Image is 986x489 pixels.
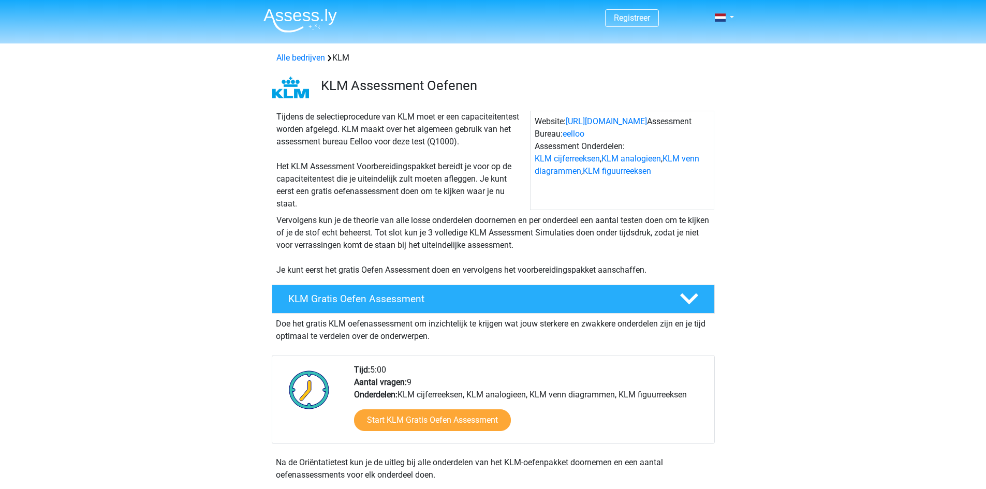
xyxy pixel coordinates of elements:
img: Assessly [263,8,337,33]
a: [URL][DOMAIN_NAME] [566,116,647,126]
b: Aantal vragen: [354,377,407,387]
div: Doe het gratis KLM oefenassessment om inzichtelijk te krijgen wat jouw sterkere en zwakkere onder... [272,314,715,343]
div: 5:00 9 KLM cijferreeksen, KLM analogieen, KLM venn diagrammen, KLM figuurreeksen [346,364,714,443]
a: Alle bedrijven [276,53,325,63]
a: KLM cijferreeksen [535,154,600,164]
div: Website: Assessment Bureau: Assessment Onderdelen: , , , [530,111,714,210]
div: Tijdens de selectieprocedure van KLM moet er een capaciteitentest worden afgelegd. KLM maakt over... [272,111,530,210]
b: Tijd: [354,365,370,375]
a: eelloo [563,129,584,139]
img: Klok [283,364,335,416]
b: Onderdelen: [354,390,398,399]
div: Vervolgens kun je de theorie van alle losse onderdelen doornemen en per onderdeel een aantal test... [272,214,714,276]
a: KLM venn diagrammen [535,154,699,176]
h3: KLM Assessment Oefenen [321,78,707,94]
a: Start KLM Gratis Oefen Assessment [354,409,511,431]
a: KLM Gratis Oefen Assessment [268,285,719,314]
a: KLM analogieen [601,154,661,164]
a: KLM figuurreeksen [583,166,651,176]
a: Registreer [614,13,650,23]
div: Na de Oriëntatietest kun je de uitleg bij alle onderdelen van het KLM-oefenpakket doornemen en ee... [272,456,715,481]
h4: KLM Gratis Oefen Assessment [288,293,663,305]
div: KLM [272,52,714,64]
